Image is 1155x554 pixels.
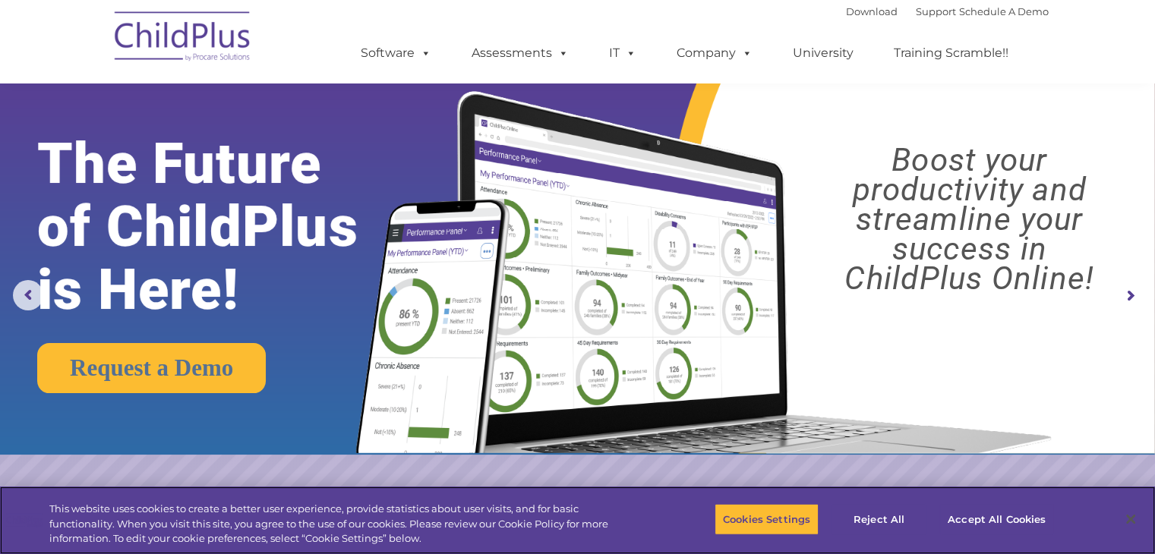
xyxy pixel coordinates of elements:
[916,5,956,17] a: Support
[211,100,257,112] span: Last name
[211,162,276,174] span: Phone number
[959,5,1049,17] a: Schedule A Demo
[879,38,1024,68] a: Training Scramble!!
[107,1,259,77] img: ChildPlus by Procare Solutions
[37,132,406,321] rs-layer: The Future of ChildPlus is Here!
[846,5,898,17] a: Download
[661,38,768,68] a: Company
[778,38,869,68] a: University
[456,38,584,68] a: Assessments
[37,343,266,393] a: Request a Demo
[832,503,926,535] button: Reject All
[846,5,1049,17] font: |
[49,502,636,546] div: This website uses cookies to create a better user experience, provide statistics about user visit...
[1114,502,1147,536] button: Close
[346,38,447,68] a: Software
[594,38,652,68] a: IT
[798,145,1141,293] rs-layer: Boost your productivity and streamline your success in ChildPlus Online!
[939,503,1054,535] button: Accept All Cookies
[715,503,819,535] button: Cookies Settings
